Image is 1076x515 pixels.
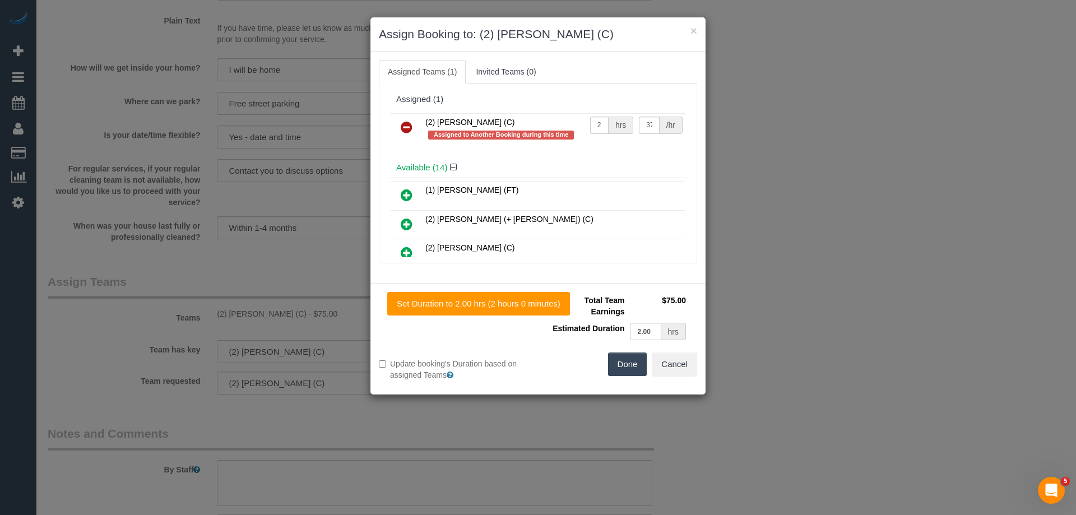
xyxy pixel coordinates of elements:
button: Cancel [652,352,697,376]
div: hrs [609,117,633,134]
span: (2) [PERSON_NAME] (C) [425,243,514,252]
a: Assigned Teams (1) [379,60,466,83]
span: (2) [PERSON_NAME] (+ [PERSON_NAME]) (C) [425,215,593,224]
span: Assigned to Another Booking during this time [428,131,574,140]
div: /hr [660,117,683,134]
div: Assigned (1) [396,95,680,104]
h4: Available (14) [396,163,680,173]
iframe: Intercom live chat [1038,477,1065,504]
button: Set Duration to 2.00 hrs (2 hours 0 minutes) [387,292,570,316]
span: 5 [1061,477,1070,486]
h3: Assign Booking to: (2) [PERSON_NAME] (C) [379,26,697,43]
span: Estimated Duration [553,324,624,333]
span: (1) [PERSON_NAME] (FT) [425,185,518,194]
label: Update booking's Duration based on assigned Teams [379,358,530,381]
button: × [690,25,697,36]
td: $75.00 [627,292,689,320]
span: (2) [PERSON_NAME] (C) [425,118,514,127]
a: Invited Teams (0) [467,60,545,83]
input: Update booking's Duration based on assigned Teams [379,360,386,368]
div: hrs [661,323,686,340]
button: Done [608,352,647,376]
td: Total Team Earnings [546,292,627,320]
